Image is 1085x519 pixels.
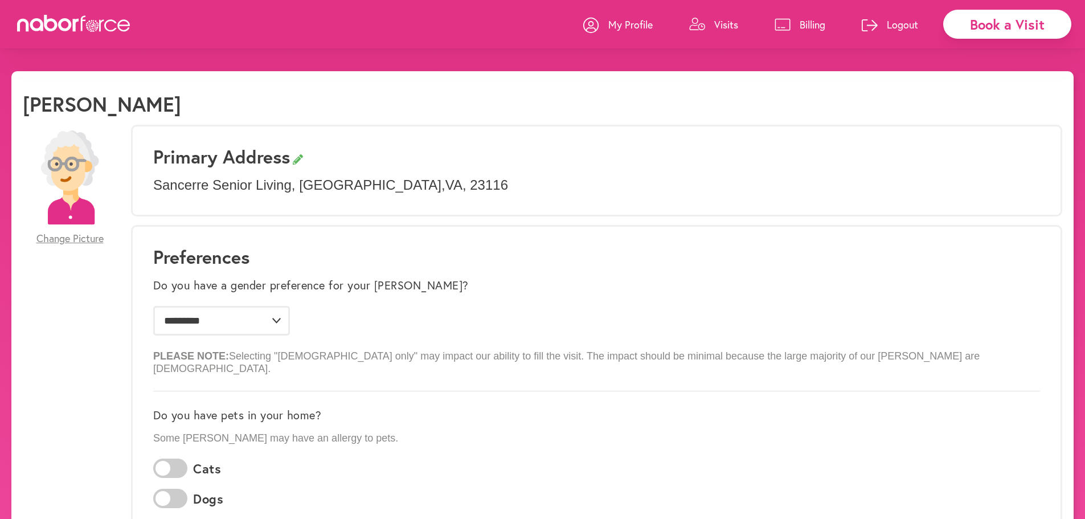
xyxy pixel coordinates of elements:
label: Do you have a gender preference for your [PERSON_NAME]? [153,279,469,292]
h1: Preferences [153,246,1040,268]
label: Dogs [193,492,223,506]
p: My Profile [608,18,653,31]
img: efc20bcf08b0dac87679abea64c1faab.png [23,130,117,224]
p: Some [PERSON_NAME] may have an allergy to pets. [153,432,1040,445]
p: Selecting "[DEMOGRAPHIC_DATA] only" may impact our ability to fill the visit. The impact should b... [153,341,1040,375]
span: Change Picture [36,232,104,245]
label: Cats [193,461,221,476]
a: My Profile [583,7,653,42]
b: PLEASE NOTE: [153,350,229,362]
a: Logout [862,7,918,42]
p: Visits [714,18,738,31]
h3: Primary Address [153,146,1040,167]
label: Do you have pets in your home? [153,408,321,422]
h1: [PERSON_NAME] [23,92,181,116]
a: Billing [775,7,825,42]
p: Billing [800,18,825,31]
p: Logout [887,18,918,31]
div: Book a Visit [943,10,1071,39]
p: Sancerre Senior Living , [GEOGRAPHIC_DATA] , VA , 23116 [153,177,1040,194]
a: Visits [689,7,738,42]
